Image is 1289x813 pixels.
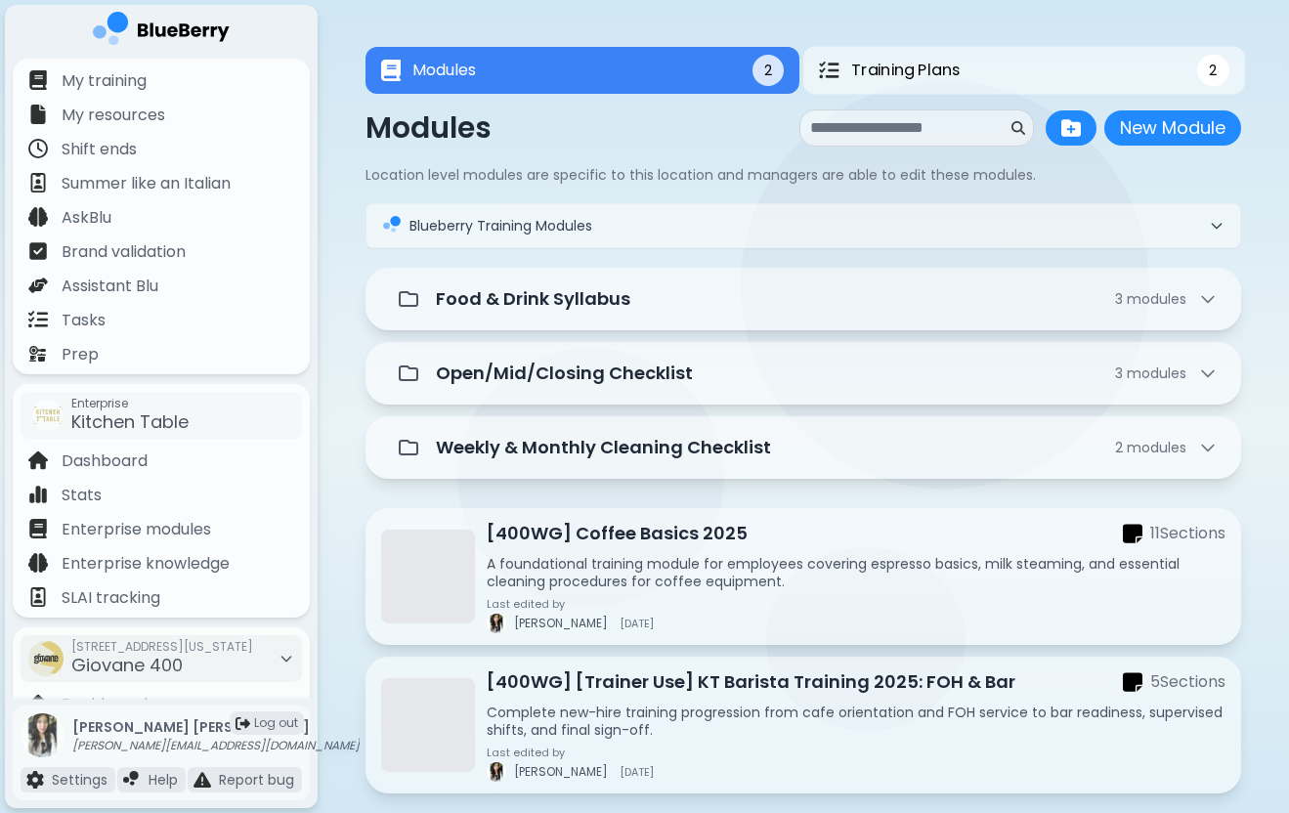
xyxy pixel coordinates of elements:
[1127,438,1186,457] span: module s
[365,657,1241,793] a: [400WG] [Trainer Use] KT Barista Training 2025: FOH & Barsections icon5SectionsComplete new-hire ...
[28,519,48,538] img: file icon
[28,450,48,470] img: file icon
[62,275,158,298] p: Assistant Blu
[62,484,102,507] p: Stats
[436,434,771,461] p: Weekly & Monthly Cleaning Checklist
[52,771,107,789] p: Settings
[62,172,231,195] p: Summer like an Italian
[72,718,360,736] p: [PERSON_NAME] [PERSON_NAME]
[487,614,506,633] img: profile image
[514,616,608,631] span: [PERSON_NAME]
[28,173,48,193] img: file icon
[1127,364,1186,383] span: module s
[28,207,48,227] img: file icon
[1115,290,1186,308] span: 3
[149,771,178,789] p: Help
[62,693,148,716] p: Dashboard
[1115,439,1186,456] span: 2
[28,587,48,607] img: file icon
[487,555,1225,590] p: A foundational training module for employees covering espresso basics, milk steaming, and essenti...
[62,518,211,541] p: Enterprise modules
[219,771,294,789] p: Report bug
[365,47,799,94] button: ModulesModules2
[123,771,141,789] img: file icon
[1011,121,1025,135] img: search icon
[32,400,64,431] img: company thumbnail
[1150,670,1225,694] p: 5 Section s
[71,653,183,677] span: Giovane 400
[62,343,99,366] p: Prep
[487,520,748,547] p: [400WG] Coffee Basics 2025
[819,61,838,80] img: Training Plans
[764,62,772,79] span: 2
[236,716,250,731] img: logout
[1127,289,1186,309] span: module s
[409,217,592,235] span: Blueberry Training Modules
[62,138,137,161] p: Shift ends
[1104,110,1241,146] button: New Module
[487,704,1225,739] p: Complete new-hire training progression from cafe orientation and FOH service to bar readiness, su...
[365,166,1241,184] p: Location level modules are specific to this location and managers are able to edit these modules.
[71,639,253,655] span: [STREET_ADDRESS][US_STATE]
[1123,671,1142,694] img: sections icon
[28,485,48,504] img: file icon
[1061,118,1081,138] img: folder plus icon
[803,47,1245,95] button: Training PlansTraining Plans2
[436,285,630,313] p: Food & Drink Syllabus
[1209,62,1217,79] span: 2
[851,59,960,82] span: Training Plans
[62,69,147,93] p: My training
[193,771,211,789] img: file icon
[487,668,1015,696] p: [400WG] [Trainer Use] KT Barista Training 2025: FOH & Bar
[62,240,186,264] p: Brand validation
[62,552,230,576] p: Enterprise knowledge
[93,12,230,52] img: company logo
[366,204,1240,247] button: training iconBlueberry Training Modules
[1150,522,1225,545] p: 11 Section s
[28,241,48,261] img: file icon
[62,104,165,127] p: My resources
[71,396,189,411] span: Enterprise
[28,310,48,329] img: file icon
[62,309,106,332] p: Tasks
[381,60,401,82] img: Modules
[382,216,402,235] img: training icon
[620,766,654,778] span: [DATE]
[28,694,48,713] img: file icon
[514,764,608,780] span: [PERSON_NAME]
[365,508,1241,645] a: [400WG] Coffee Basics 2025sections icon11SectionsA foundational training module for employees cov...
[254,715,298,731] span: Log out
[487,598,654,610] p: Last edited by
[21,713,64,757] img: profile photo
[71,409,189,434] span: Kitchen Table
[28,70,48,90] img: file icon
[365,110,492,146] p: Modules
[28,276,48,295] img: file icon
[28,139,48,158] img: file icon
[62,449,148,473] p: Dashboard
[436,360,693,387] p: Open/Mid/Closing Checklist
[487,747,654,758] p: Last edited by
[28,344,48,364] img: file icon
[72,738,360,753] p: [PERSON_NAME][EMAIL_ADDRESS][DOMAIN_NAME]
[28,641,64,676] img: company thumbnail
[1115,364,1186,382] span: 3
[26,771,44,789] img: file icon
[28,105,48,124] img: file icon
[620,618,654,629] span: [DATE]
[412,59,476,82] span: Modules
[62,586,160,610] p: SLAI tracking
[28,553,48,573] img: file icon
[1123,523,1142,545] img: sections icon
[62,206,111,230] p: AskBlu
[487,762,506,782] img: profile image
